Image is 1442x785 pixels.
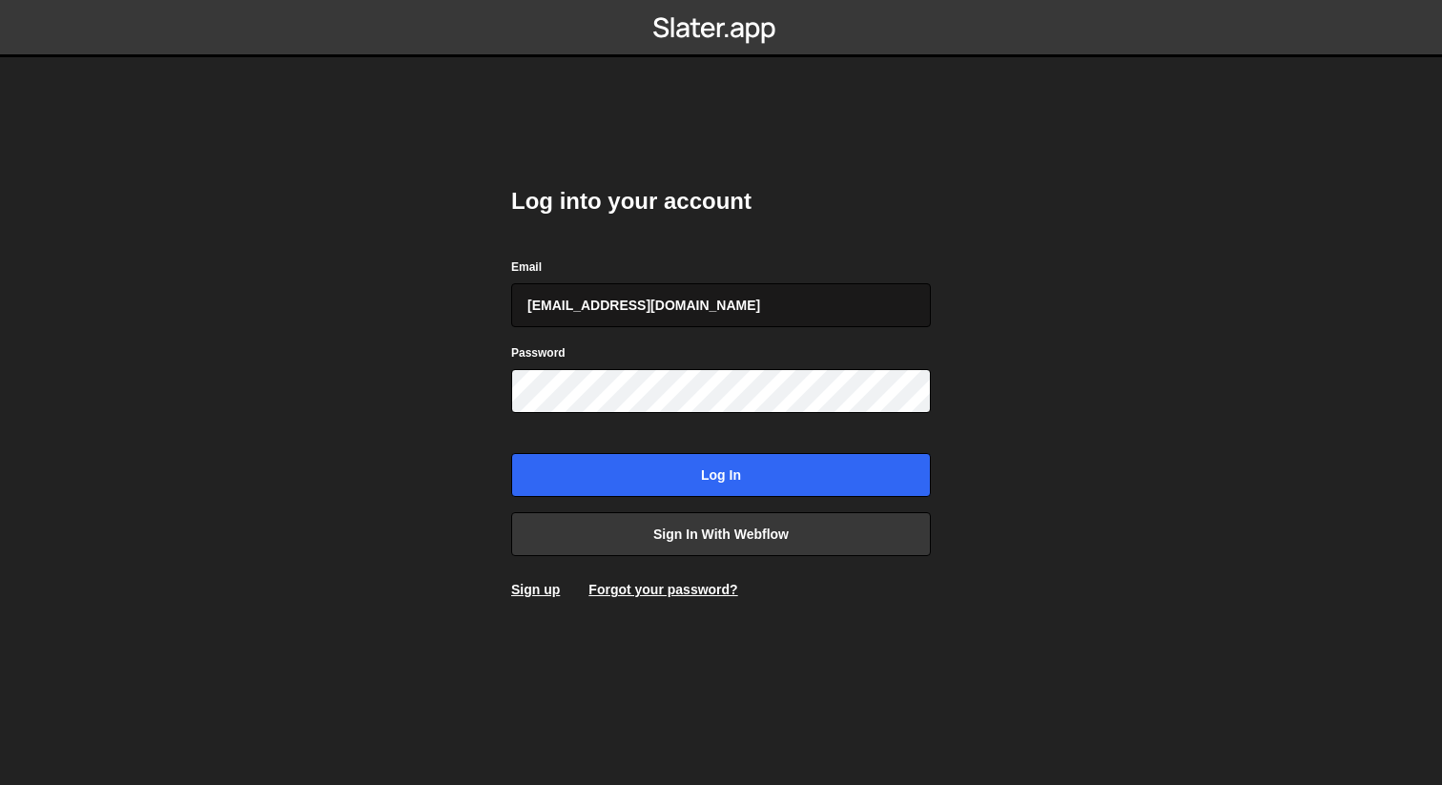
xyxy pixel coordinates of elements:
[511,258,542,277] label: Email
[511,453,931,497] input: Log in
[511,186,931,217] h2: Log into your account
[511,343,566,362] label: Password
[588,582,737,597] a: Forgot your password?
[511,512,931,556] a: Sign in with Webflow
[511,582,560,597] a: Sign up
